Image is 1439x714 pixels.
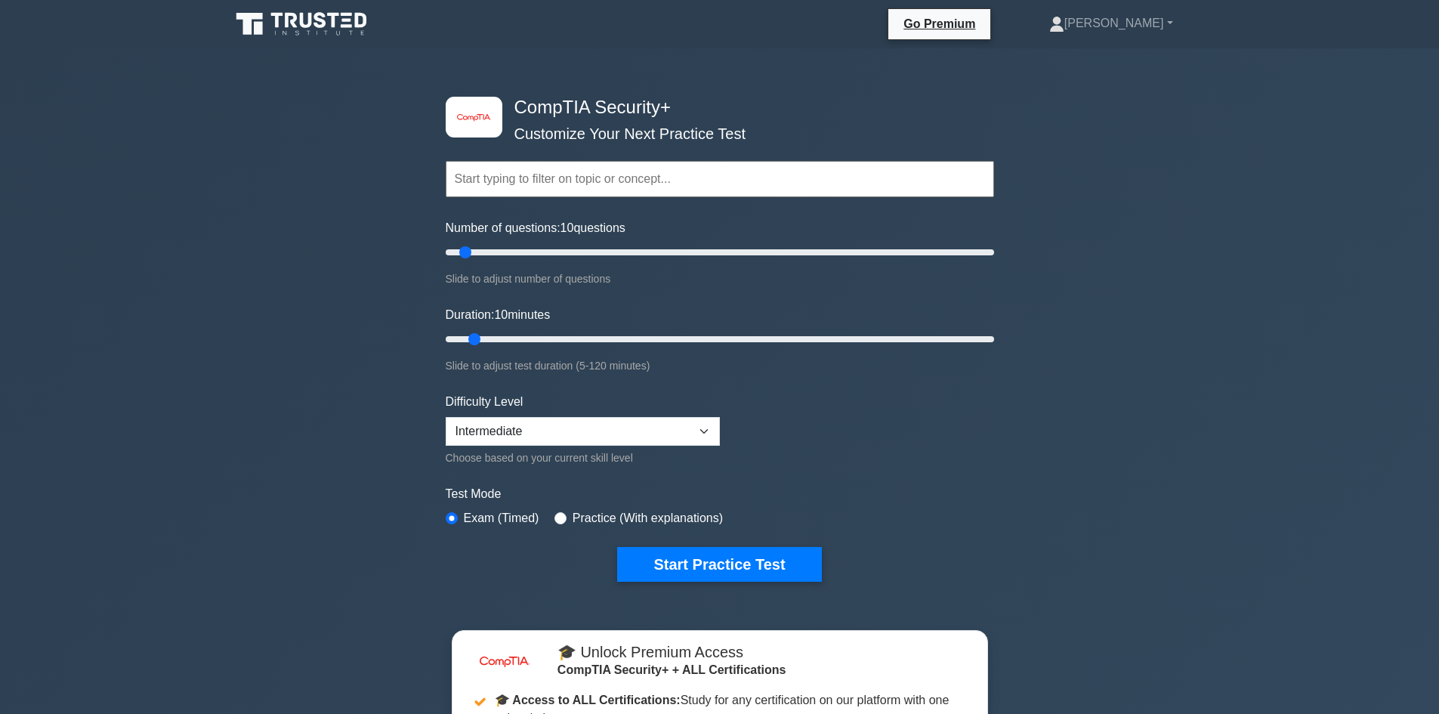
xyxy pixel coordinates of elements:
[446,393,523,411] label: Difficulty Level
[1013,8,1209,39] a: [PERSON_NAME]
[446,449,720,467] div: Choose based on your current skill level
[446,270,994,288] div: Slide to adjust number of questions
[464,509,539,527] label: Exam (Timed)
[617,547,821,582] button: Start Practice Test
[894,14,984,33] a: Go Premium
[494,308,508,321] span: 10
[560,221,574,234] span: 10
[446,357,994,375] div: Slide to adjust test duration (5-120 minutes)
[446,161,994,197] input: Start typing to filter on topic or concept...
[446,219,625,237] label: Number of questions: questions
[446,306,551,324] label: Duration: minutes
[508,97,920,119] h4: CompTIA Security+
[573,509,723,527] label: Practice (With explanations)
[446,485,994,503] label: Test Mode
